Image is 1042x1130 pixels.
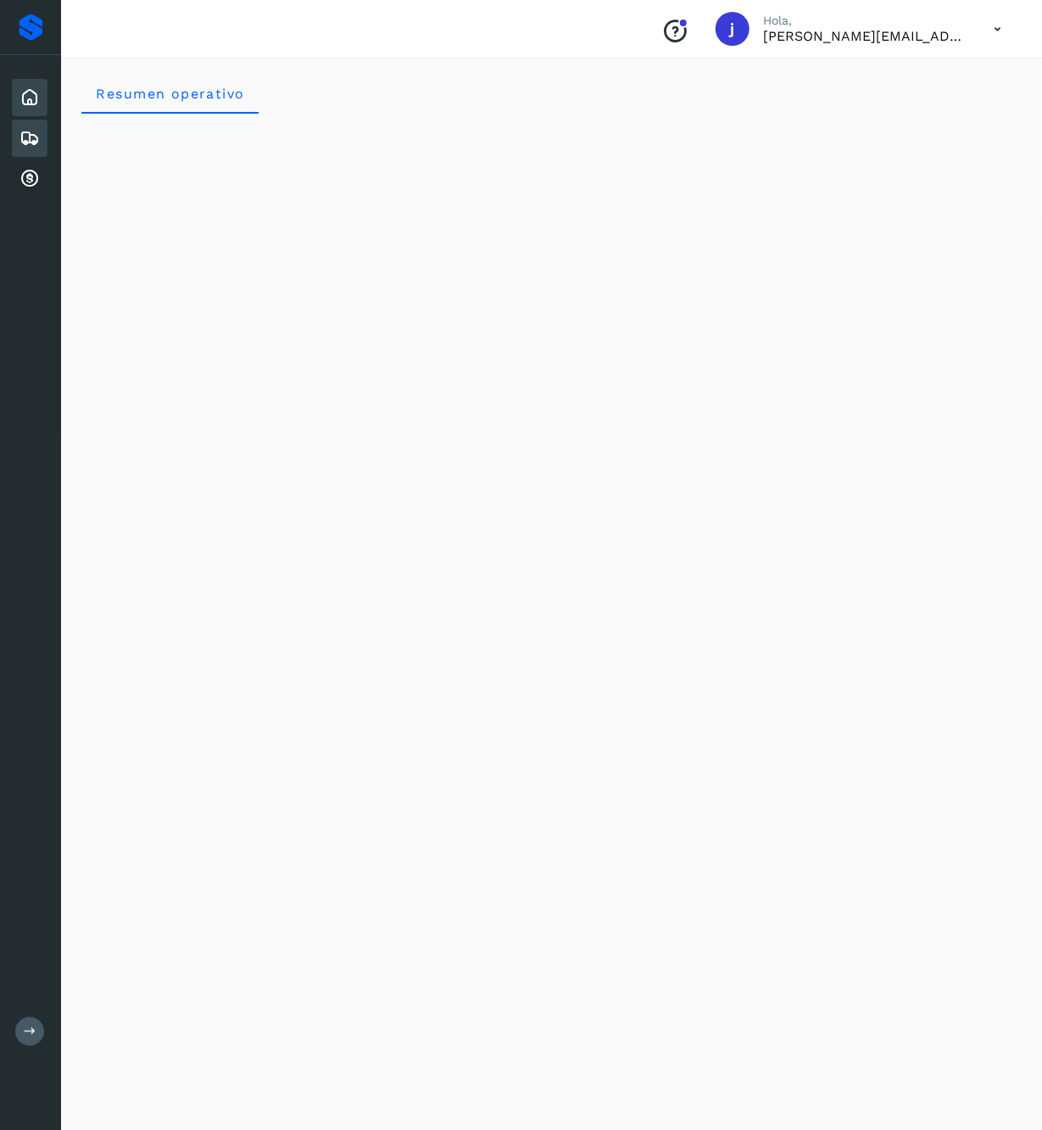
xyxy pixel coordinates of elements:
[763,28,967,44] p: jose.garciag@larmex.com
[12,160,47,198] div: Cuentas por cobrar
[763,14,967,28] p: Hola,
[12,79,47,116] div: Inicio
[12,120,47,157] div: Embarques
[95,86,245,102] span: Resumen operativo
